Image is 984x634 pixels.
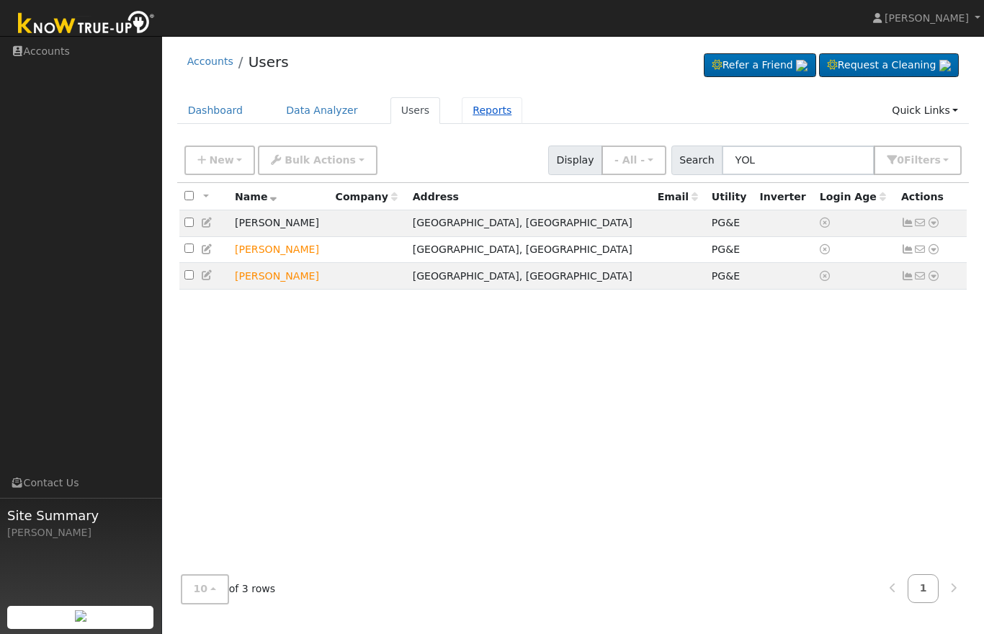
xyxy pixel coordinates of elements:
[258,146,377,175] button: Bulk Actions
[275,97,369,124] a: Data Analyzer
[601,146,666,175] button: - All -
[548,146,602,175] span: Display
[184,146,256,175] button: New
[249,53,289,71] a: Users
[187,55,233,67] a: Accounts
[181,574,276,604] span: of 3 rows
[7,506,154,525] span: Site Summary
[285,154,356,166] span: Bulk Actions
[904,154,941,166] span: Filter
[796,60,808,71] img: retrieve
[11,8,162,40] img: Know True-Up
[194,583,208,594] span: 10
[722,146,875,175] input: Search
[939,60,951,71] img: retrieve
[934,154,940,166] span: s
[209,154,233,166] span: New
[874,146,962,175] button: 0Filters
[181,574,229,604] button: 10
[7,525,154,540] div: [PERSON_NAME]
[75,610,86,622] img: retrieve
[462,97,522,124] a: Reports
[881,97,969,124] a: Quick Links
[177,97,254,124] a: Dashboard
[671,146,723,175] span: Search
[885,12,969,24] span: [PERSON_NAME]
[908,574,939,602] a: 1
[819,53,959,78] a: Request a Cleaning
[390,97,441,124] a: Users
[704,53,816,78] a: Refer a Friend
